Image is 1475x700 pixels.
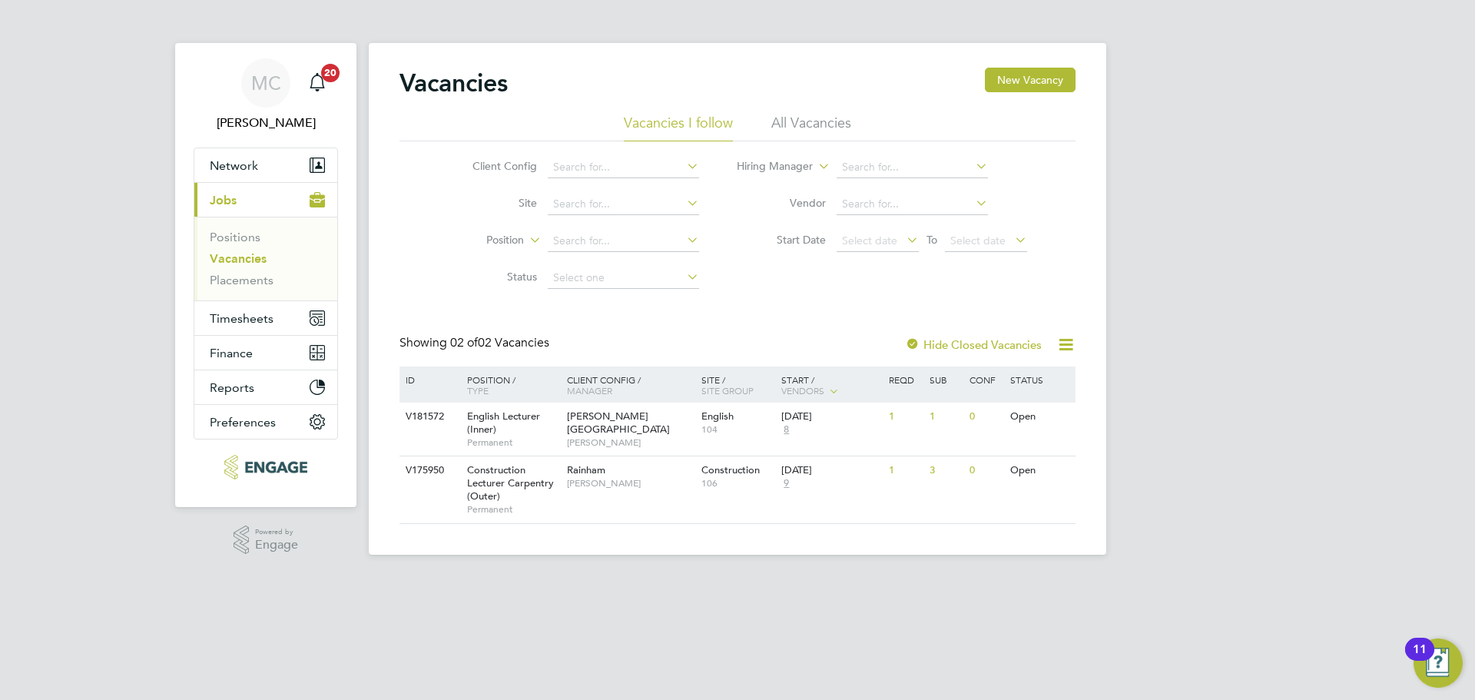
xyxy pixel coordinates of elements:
span: [PERSON_NAME][GEOGRAPHIC_DATA] [567,410,670,436]
span: [PERSON_NAME] [567,477,694,489]
span: 02 of [450,335,478,350]
label: Hiring Manager [724,159,813,174]
div: 11 [1413,649,1427,669]
div: Start / [777,367,885,405]
a: Go to home page [194,455,338,479]
span: Construction [701,463,760,476]
button: Open Resource Center, 11 new notifications [1414,639,1463,688]
span: MC [251,73,281,93]
div: Client Config / [563,367,698,403]
nav: Main navigation [175,43,356,507]
span: Construction Lecturer Carpentry (Outer) [467,463,554,503]
span: 20 [321,64,340,82]
button: Jobs [194,183,337,217]
label: Start Date [737,233,826,247]
span: Manager [567,384,612,396]
label: Hide Closed Vacancies [905,337,1042,352]
div: Sub [926,367,966,393]
a: Positions [210,230,260,244]
div: Conf [966,367,1006,393]
input: Search for... [837,157,988,178]
a: Powered byEngage [234,526,299,555]
span: Powered by [255,526,298,539]
button: Network [194,148,337,182]
li: All Vacancies [771,114,851,141]
span: Timesheets [210,311,273,326]
div: 1 [885,456,925,485]
input: Search for... [548,231,699,252]
div: ID [402,367,456,393]
span: English [701,410,734,423]
input: Search for... [837,194,988,215]
a: Placements [210,273,273,287]
div: Open [1006,403,1073,431]
span: 8 [781,423,791,436]
button: Reports [194,370,337,404]
div: 0 [966,403,1006,431]
span: 106 [701,477,774,489]
div: Site / [698,367,778,403]
a: MC[PERSON_NAME] [194,58,338,132]
span: Jobs [210,193,237,207]
div: 1 [926,403,966,431]
div: 1 [885,403,925,431]
div: V175950 [402,456,456,485]
div: Position / [456,367,563,403]
span: Network [210,158,258,173]
button: Preferences [194,405,337,439]
div: Reqd [885,367,925,393]
h2: Vacancies [399,68,508,98]
button: Timesheets [194,301,337,335]
span: 02 Vacancies [450,335,549,350]
label: Vendor [737,196,826,210]
span: [PERSON_NAME] [567,436,694,449]
div: Jobs [194,217,337,300]
span: Permanent [467,503,559,516]
input: Search for... [548,194,699,215]
label: Position [436,233,524,248]
input: Search for... [548,157,699,178]
div: Status [1006,367,1073,393]
span: 104 [701,423,774,436]
a: Vacancies [210,251,267,266]
label: Client Config [449,159,537,173]
button: Finance [194,336,337,370]
span: English Lecturer (Inner) [467,410,540,436]
button: New Vacancy [985,68,1076,92]
img: xede-logo-retina.png [224,455,307,479]
span: Type [467,384,489,396]
div: Open [1006,456,1073,485]
span: Mark Carter [194,114,338,132]
div: [DATE] [781,410,881,423]
span: Select date [950,234,1006,247]
div: [DATE] [781,464,881,477]
div: 3 [926,456,966,485]
div: Showing [399,335,552,351]
span: Engage [255,539,298,552]
div: V181572 [402,403,456,431]
span: Site Group [701,384,754,396]
input: Select one [548,267,699,289]
span: Rainham [567,463,605,476]
li: Vacancies I follow [624,114,733,141]
span: Preferences [210,415,276,430]
div: 0 [966,456,1006,485]
label: Site [449,196,537,210]
span: To [922,230,942,250]
a: 20 [302,58,333,108]
span: Vendors [781,384,824,396]
span: Finance [210,346,253,360]
span: Permanent [467,436,559,449]
label: Status [449,270,537,284]
span: 9 [781,477,791,490]
span: Select date [842,234,897,247]
span: Reports [210,380,254,395]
